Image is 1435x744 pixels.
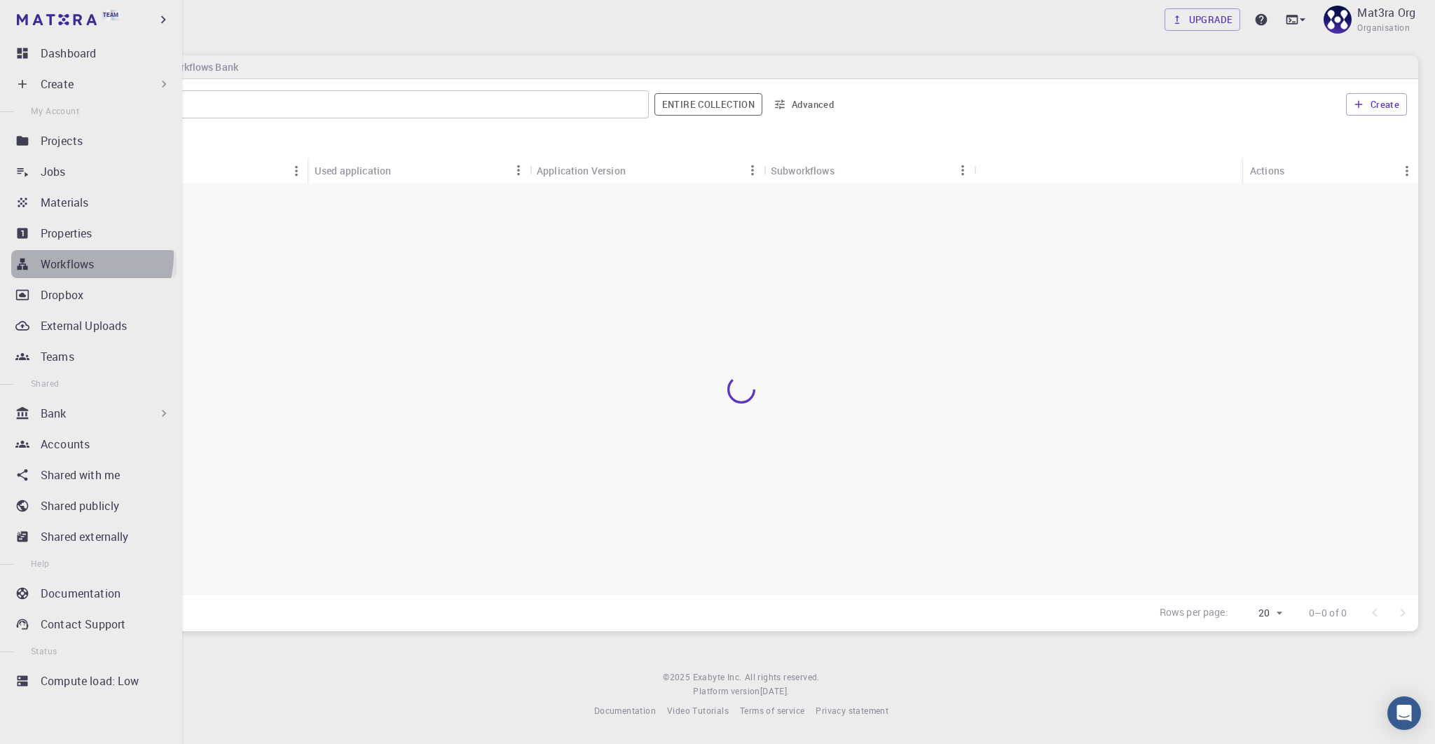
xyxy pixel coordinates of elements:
p: Jobs [41,163,66,180]
span: Terms of service [740,705,804,716]
span: Organisation [1357,21,1410,35]
span: Platform version [693,684,760,698]
p: Documentation [41,585,121,602]
p: Workflows [41,256,94,273]
a: Shared externally [11,523,177,551]
span: Help [31,558,50,569]
img: logo [17,14,97,25]
span: Shared [31,378,59,389]
span: Privacy statement [816,705,888,716]
button: Sort [391,159,413,181]
p: Materials [41,194,88,211]
p: Rows per page: [1160,605,1228,621]
p: 0–0 of 0 [1309,606,1347,620]
p: Dashboard [41,45,96,62]
button: Create [1346,93,1407,116]
button: Advanced [768,93,841,116]
a: Privacy statement [816,704,888,718]
a: Terms of service [740,704,804,718]
p: Mat3ra Org [1357,4,1415,21]
p: Compute load: Low [41,673,139,689]
a: Compute load: Low [11,667,177,695]
img: Mat3ra Org [1324,6,1352,34]
span: Video Tutorials [667,705,729,716]
button: Upgrade [1165,8,1241,31]
p: Accounts [41,436,90,453]
div: Bank [11,399,177,427]
a: Jobs [11,158,177,186]
a: Projects [11,127,177,155]
p: Contact Support [41,616,125,633]
a: Video Tutorials [667,704,729,718]
div: Application Version [530,157,764,184]
p: Dropbox [41,287,83,303]
a: Documentation [594,704,656,718]
div: Create [11,70,177,98]
span: © 2025 [663,670,692,684]
span: Status [31,645,57,656]
a: Exabyte Inc. [693,670,742,684]
p: External Uploads [41,317,127,334]
span: Filter throughout whole library including sets (folders) [654,93,762,116]
div: Application Version [537,157,626,184]
div: Actions [1243,157,1418,184]
a: [DATE]. [760,684,790,698]
button: Sort [626,159,648,181]
a: Shared publicly [11,492,177,520]
p: Bank [41,405,67,422]
span: Exabyte Inc. [693,671,742,682]
div: Subworkflows [771,157,835,184]
div: 20 [1234,603,1286,624]
p: Projects [41,132,83,149]
button: Menu [741,159,764,181]
span: All rights reserved. [745,670,820,684]
div: Used application [308,157,530,184]
a: Shared with me [11,461,177,489]
div: Open Intercom Messenger [1387,696,1421,730]
div: Subworkflows [764,157,974,184]
div: Actions [1250,157,1284,184]
span: Documentation [594,705,656,716]
span: Support [29,10,80,22]
a: Contact Support [11,610,177,638]
a: Dashboard [11,39,177,67]
p: Create [41,76,74,92]
a: Dropbox [11,281,177,309]
button: Menu [507,159,530,181]
p: Shared publicly [41,497,119,514]
a: External Uploads [11,312,177,340]
div: Used application [315,157,391,184]
a: Workflows [11,250,177,278]
button: Menu [952,159,974,181]
p: Shared with me [41,467,120,483]
button: Menu [285,160,308,182]
a: Accounts [11,430,177,458]
h6: Workflows Bank [160,60,238,75]
p: Teams [41,348,74,365]
p: Shared externally [41,528,129,545]
button: Menu [1396,160,1418,182]
div: Name [135,157,308,184]
a: Teams [11,343,177,371]
button: Sort [835,159,857,181]
a: Properties [11,219,177,247]
button: Entire collection [654,93,762,116]
span: My Account [31,105,79,116]
p: Properties [41,225,92,242]
a: Materials [11,188,177,216]
span: [DATE] . [760,685,790,696]
a: Documentation [11,579,177,607]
